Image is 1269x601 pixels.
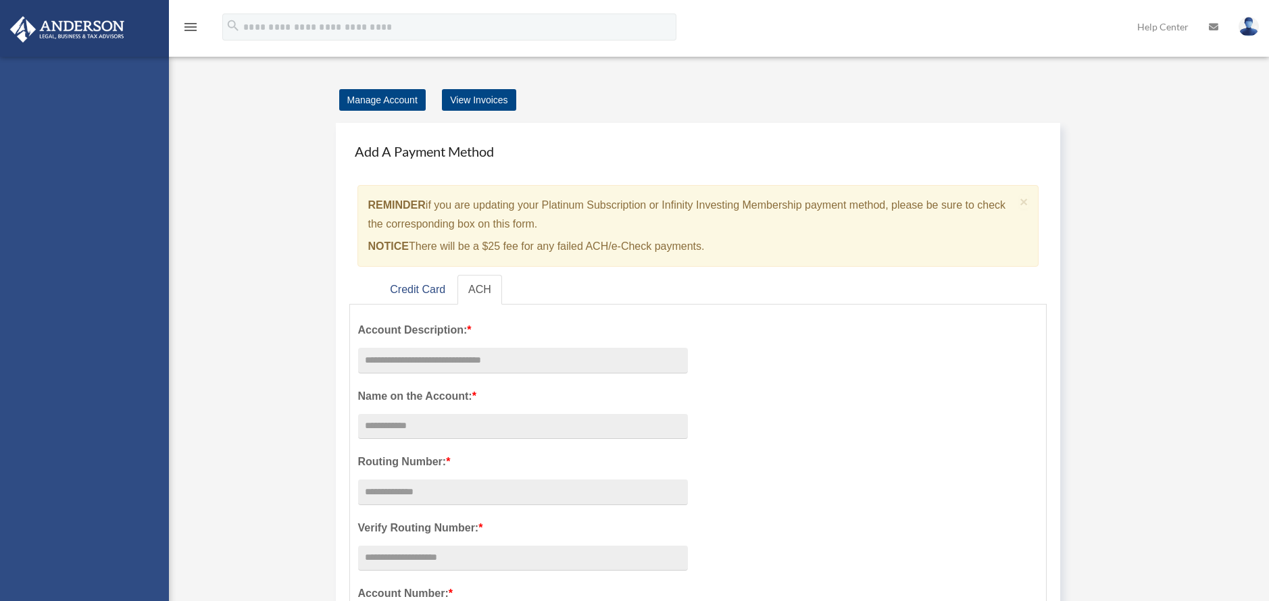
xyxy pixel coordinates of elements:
strong: NOTICE [368,240,409,252]
a: ACH [457,275,502,305]
a: Credit Card [379,275,456,305]
p: There will be a $25 fee for any failed ACH/e-Check payments. [368,237,1015,256]
label: Verify Routing Number: [358,519,688,538]
span: × [1020,194,1028,209]
h4: Add A Payment Method [349,136,1047,166]
a: View Invoices [442,89,516,111]
img: User Pic [1239,17,1259,36]
div: if you are updating your Platinum Subscription or Infinity Investing Membership payment method, p... [357,185,1039,267]
button: Close [1020,194,1028,209]
label: Name on the Account: [358,387,688,406]
strong: REMINDER [368,199,426,211]
i: menu [182,19,199,35]
label: Routing Number: [358,452,688,471]
img: Anderson Advisors Platinum Portal [6,16,128,43]
a: menu [182,24,199,35]
a: Manage Account [339,89,426,111]
label: Account Description: [358,321,688,340]
i: search [226,18,241,33]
